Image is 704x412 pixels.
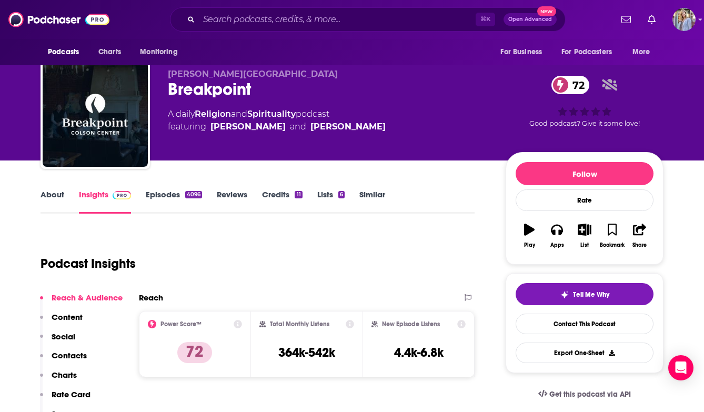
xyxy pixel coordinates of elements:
[140,45,177,59] span: Monitoring
[41,256,136,272] h1: Podcast Insights
[52,331,75,341] p: Social
[493,42,555,62] button: open menu
[262,189,302,214] a: Credits11
[632,242,647,248] div: Share
[79,189,131,214] a: InsightsPodchaser Pro
[278,345,335,360] h3: 364k-542k
[139,293,163,303] h2: Reach
[195,109,231,119] a: Religion
[133,42,191,62] button: open menu
[571,217,598,255] button: List
[600,242,625,248] div: Bookmark
[617,11,635,28] a: Show notifications dropdown
[668,355,693,380] div: Open Intercom Messenger
[168,108,386,133] div: A daily podcast
[530,381,639,407] a: Get this podcast via API
[168,120,386,133] span: featuring
[359,189,385,214] a: Similar
[317,189,345,214] a: Lists6
[231,109,247,119] span: and
[247,109,296,119] a: Spirituality
[270,320,329,328] h2: Total Monthly Listens
[524,242,535,248] div: Play
[40,331,75,351] button: Social
[8,9,109,29] img: Podchaser - Follow, Share and Rate Podcasts
[516,189,653,211] div: Rate
[626,217,653,255] button: Share
[543,217,570,255] button: Apps
[52,350,87,360] p: Contacts
[561,45,612,59] span: For Podcasters
[551,76,590,94] a: 72
[476,13,495,26] span: ⌘ K
[549,390,631,399] span: Get this podcast via API
[394,345,444,360] h3: 4.4k-6.8k
[516,217,543,255] button: Play
[43,62,148,167] img: Breakpoint
[555,42,627,62] button: open menu
[41,42,93,62] button: open menu
[210,120,286,133] a: Eric Metaxas
[598,217,626,255] button: Bookmark
[516,343,653,363] button: Export One-Sheet
[40,312,83,331] button: Content
[632,45,650,59] span: More
[40,350,87,370] button: Contacts
[529,119,640,127] span: Good podcast? Give it some love!
[672,8,696,31] button: Show profile menu
[516,314,653,334] a: Contact This Podcast
[560,290,569,299] img: tell me why sparkle
[562,76,590,94] span: 72
[580,242,589,248] div: List
[52,312,83,322] p: Content
[295,191,302,198] div: 11
[185,191,202,198] div: 4096
[516,162,653,185] button: Follow
[52,389,90,399] p: Rate Card
[177,342,212,363] p: 72
[310,120,386,133] a: John Stonestreet
[625,42,663,62] button: open menu
[672,8,696,31] span: Logged in as JFMuntsinger
[40,370,77,389] button: Charts
[643,11,660,28] a: Show notifications dropdown
[92,42,127,62] a: Charts
[98,45,121,59] span: Charts
[52,370,77,380] p: Charts
[48,45,79,59] span: Podcasts
[550,242,564,248] div: Apps
[500,45,542,59] span: For Business
[508,17,552,22] span: Open Advanced
[573,290,609,299] span: Tell Me Why
[168,69,338,79] span: [PERSON_NAME][GEOGRAPHIC_DATA]
[382,320,440,328] h2: New Episode Listens
[113,191,131,199] img: Podchaser Pro
[41,189,64,214] a: About
[338,191,345,198] div: 6
[672,8,696,31] img: User Profile
[290,120,306,133] span: and
[504,13,557,26] button: Open AdvancedNew
[160,320,202,328] h2: Power Score™
[40,293,123,312] button: Reach & Audience
[537,6,556,16] span: New
[40,389,90,409] button: Rate Card
[506,69,663,134] div: 72Good podcast? Give it some love!
[516,283,653,305] button: tell me why sparkleTell Me Why
[146,189,202,214] a: Episodes4096
[217,189,247,214] a: Reviews
[170,7,566,32] div: Search podcasts, credits, & more...
[199,11,476,28] input: Search podcasts, credits, & more...
[52,293,123,303] p: Reach & Audience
